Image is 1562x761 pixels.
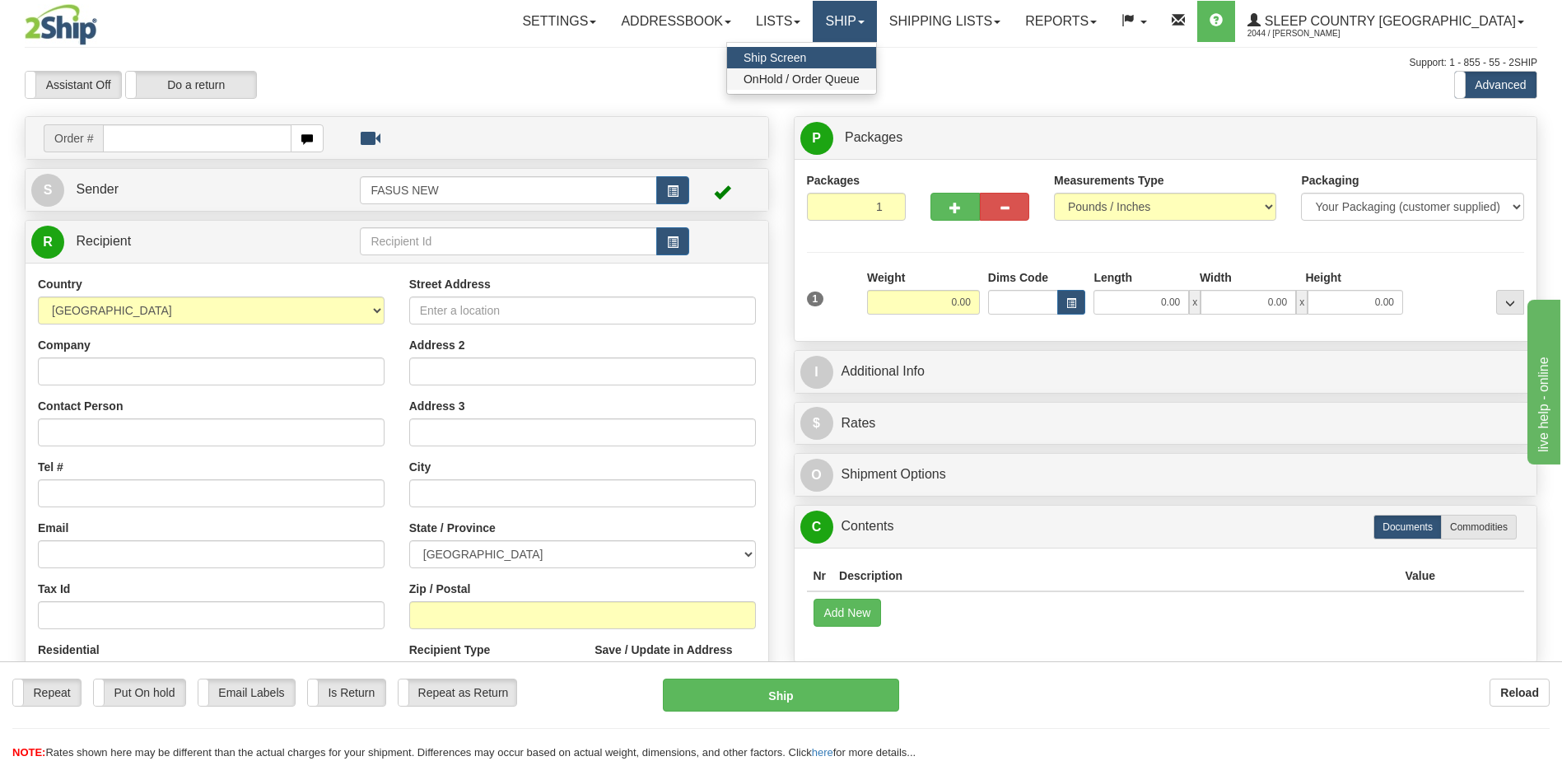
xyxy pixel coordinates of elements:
[800,407,833,440] span: $
[1013,1,1109,42] a: Reports
[1524,296,1560,465] iframe: chat widget
[800,355,1532,389] a: IAdditional Info
[807,172,860,189] label: Packages
[1490,679,1550,707] button: Reload
[800,407,1532,441] a: $Rates
[126,72,256,98] label: Do a return
[38,398,123,414] label: Contact Person
[38,459,63,475] label: Tel #
[1261,14,1516,28] span: Sleep Country [GEOGRAPHIC_DATA]
[663,679,898,712] button: Ship
[1500,686,1539,699] b: Reload
[38,337,91,353] label: Company
[1398,561,1442,591] th: Value
[744,72,860,86] span: OnHold / Order Queue
[1093,269,1132,286] label: Length
[510,1,608,42] a: Settings
[814,599,882,627] button: Add New
[360,176,656,204] input: Sender Id
[608,1,744,42] a: Addressbook
[409,642,491,658] label: Recipient Type
[867,269,905,286] label: Weight
[1189,290,1201,315] span: x
[800,458,1532,492] a: OShipment Options
[800,459,833,492] span: O
[94,679,185,706] label: Put On hold
[594,642,755,675] label: Save / Update in Address Book
[409,520,496,536] label: State / Province
[12,746,45,759] span: NOTE:
[38,642,100,658] label: Residential
[409,276,491,292] label: Street Address
[26,72,121,98] label: Assistant Off
[845,130,902,144] span: Packages
[76,234,131,248] span: Recipient
[13,679,81,706] label: Repeat
[399,679,516,706] label: Repeat as Return
[31,225,324,259] a: R Recipient
[1296,290,1308,315] span: x
[1247,26,1371,42] span: 2044 / [PERSON_NAME]
[813,1,876,42] a: Ship
[31,174,64,207] span: S
[1235,1,1536,42] a: Sleep Country [GEOGRAPHIC_DATA] 2044 / [PERSON_NAME]
[800,356,833,389] span: I
[807,292,824,306] span: 1
[877,1,1013,42] a: Shipping lists
[1200,269,1232,286] label: Width
[76,182,119,196] span: Sender
[38,581,70,597] label: Tax Id
[198,679,295,706] label: Email Labels
[800,122,833,155] span: P
[727,68,876,90] a: OnHold / Order Queue
[800,511,833,544] span: C
[360,227,656,255] input: Recipient Id
[12,10,152,30] div: live help - online
[1305,269,1341,286] label: Height
[409,398,465,414] label: Address 3
[832,561,1398,591] th: Description
[409,337,465,353] label: Address 2
[800,510,1532,544] a: CContents
[25,4,97,45] img: logo2044.jpg
[31,173,360,207] a: S Sender
[38,520,68,536] label: Email
[744,51,806,64] span: Ship Screen
[1441,515,1517,539] label: Commodities
[744,1,813,42] a: Lists
[44,124,103,152] span: Order #
[1496,290,1524,315] div: ...
[1301,172,1359,189] label: Packaging
[31,226,64,259] span: R
[1455,72,1536,98] label: Advanced
[409,581,471,597] label: Zip / Postal
[409,296,756,324] input: Enter a location
[988,269,1048,286] label: Dims Code
[1373,515,1442,539] label: Documents
[1054,172,1164,189] label: Measurements Type
[800,121,1532,155] a: P Packages
[812,746,833,759] a: here
[308,679,385,706] label: Is Return
[38,276,82,292] label: Country
[25,56,1537,70] div: Support: 1 - 855 - 55 - 2SHIP
[807,561,833,591] th: Nr
[409,459,431,475] label: City
[727,47,876,68] a: Ship Screen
